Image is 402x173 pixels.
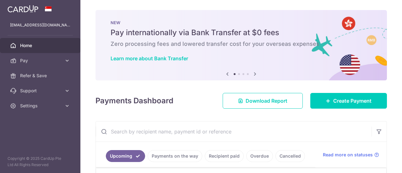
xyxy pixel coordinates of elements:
[148,150,202,162] a: Payments on the way
[20,57,62,64] span: Pay
[106,150,145,162] a: Upcoming
[20,88,62,94] span: Support
[323,152,379,158] a: Read more on statuses
[111,55,188,62] a: Learn more about Bank Transfer
[111,40,372,48] h6: Zero processing fees and lowered transfer cost for your overseas expenses
[333,97,372,105] span: Create Payment
[205,150,244,162] a: Recipient paid
[246,97,287,105] span: Download Report
[310,93,387,109] a: Create Payment
[95,95,173,106] h4: Payments Dashboard
[20,73,62,79] span: Refer & Save
[223,93,303,109] a: Download Report
[111,28,372,38] h5: Pay internationally via Bank Transfer at $0 fees
[246,150,273,162] a: Overdue
[8,5,38,13] img: CardUp
[20,103,62,109] span: Settings
[95,10,387,80] img: Bank transfer banner
[10,22,70,28] p: [EMAIL_ADDRESS][DOMAIN_NAME]
[323,152,373,158] span: Read more on statuses
[275,150,305,162] a: Cancelled
[96,122,372,142] input: Search by recipient name, payment id or reference
[20,42,62,49] span: Home
[111,20,372,25] p: NEW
